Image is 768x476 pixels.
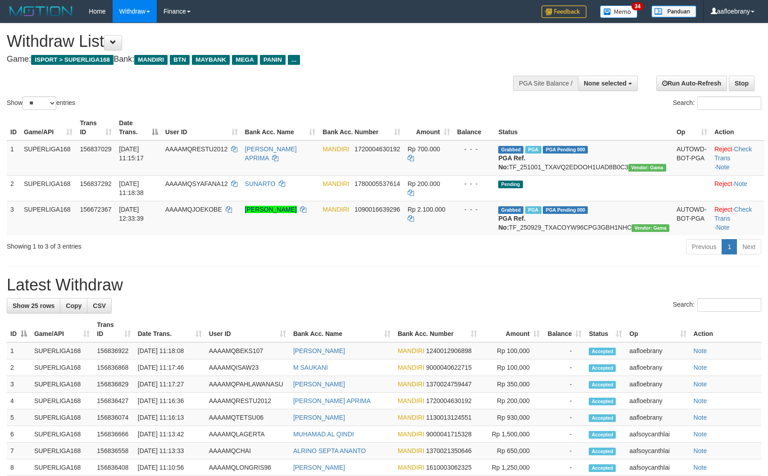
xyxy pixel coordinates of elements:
[498,146,523,154] span: Grabbed
[426,347,472,354] span: Copy 1240012906898 to clipboard
[66,302,82,309] span: Copy
[31,376,93,393] td: SUPERLIGA168
[656,76,727,91] a: Run Auto-Refresh
[7,342,31,359] td: 1
[543,342,586,359] td: -
[626,317,690,342] th: Op: activate to sort column ascending
[7,317,31,342] th: ID: activate to sort column descending
[711,141,764,176] td: · ·
[589,464,616,472] span: Accepted
[714,206,752,222] a: Check Trans
[165,206,222,213] span: AAAAMQJOEKOBE
[481,426,543,443] td: Rp 1,500,000
[694,414,707,421] a: Note
[481,443,543,459] td: Rp 650,000
[398,364,424,371] span: MANDIRI
[578,76,638,91] button: None selected
[205,376,290,393] td: AAAAMQPAHLAWANASU
[426,447,472,454] span: Copy 1370021350646 to clipboard
[20,201,76,236] td: SUPERLIGA168
[162,115,241,141] th: User ID: activate to sort column ascending
[205,459,290,476] td: AAAAMQLONGRIS96
[80,206,111,213] span: 156672367
[426,464,472,471] span: Copy 1610003062325 to clipboard
[7,459,31,476] td: 8
[134,426,205,443] td: [DATE] 11:13:42
[495,115,673,141] th: Status
[31,317,93,342] th: Game/API: activate to sort column ascending
[7,5,75,18] img: MOTION_logo.png
[481,409,543,426] td: Rp 930,000
[134,376,205,393] td: [DATE] 11:17:27
[31,342,93,359] td: SUPERLIGA168
[7,96,75,110] label: Show entries
[134,342,205,359] td: [DATE] 11:18:08
[632,2,644,10] span: 34
[600,5,638,18] img: Button%20Memo.svg
[354,145,400,153] span: Copy 1720004630192 to clipboard
[498,215,525,231] b: PGA Ref. No:
[31,459,93,476] td: SUPERLIGA168
[734,180,748,187] a: Note
[481,359,543,376] td: Rp 100,000
[232,55,258,65] span: MEGA
[20,115,76,141] th: Game/API: activate to sort column ascending
[205,342,290,359] td: AAAAMQBEKS107
[541,5,586,18] img: Feedback.jpg
[13,302,55,309] span: Show 25 rows
[134,359,205,376] td: [DATE] 11:17:46
[7,359,31,376] td: 2
[408,206,445,213] span: Rp 2.100.000
[543,459,586,476] td: -
[736,239,761,254] a: Next
[93,426,134,443] td: 156836666
[626,409,690,426] td: aafloebrany
[525,206,541,214] span: Marked by aafsengchandara
[543,393,586,409] td: -
[626,359,690,376] td: aafloebrany
[7,426,31,443] td: 6
[543,376,586,393] td: -
[293,447,366,454] a: ALRINO SEPTA ANANTO
[426,397,472,404] span: Copy 1720004630192 to clipboard
[354,206,400,213] span: Copy 1090016639296 to clipboard
[626,376,690,393] td: aafloebrany
[93,359,134,376] td: 156836868
[513,76,578,91] div: PGA Site Balance /
[394,317,481,342] th: Bank Acc. Number: activate to sort column ascending
[20,175,76,201] td: SUPERLIGA168
[7,409,31,426] td: 5
[543,146,588,154] span: PGA Pending
[498,181,523,188] span: Pending
[293,381,345,388] a: [PERSON_NAME]
[398,447,424,454] span: MANDIRI
[628,164,666,172] span: Vendor URL: https://trx31.1velocity.biz
[20,141,76,176] td: SUPERLIGA168
[694,431,707,438] a: Note
[31,409,93,426] td: SUPERLIGA168
[626,443,690,459] td: aafsoycanthlai
[454,115,495,141] th: Balance
[673,298,761,312] label: Search:
[673,201,711,236] td: AUTOWD-BOT-PGA
[716,224,730,231] a: Note
[23,96,56,110] select: Showentries
[626,459,690,476] td: aafsoycanthlai
[694,364,707,371] a: Note
[205,359,290,376] td: AAAAMQISAW23
[115,115,161,141] th: Date Trans.: activate to sort column descending
[7,175,20,201] td: 2
[426,364,472,371] span: Copy 9000040622715 to clipboard
[457,205,491,214] div: - - -
[31,393,93,409] td: SUPERLIGA168
[93,443,134,459] td: 156836558
[673,115,711,141] th: Op: activate to sort column ascending
[293,347,345,354] a: [PERSON_NAME]
[245,206,297,213] a: [PERSON_NAME]
[543,409,586,426] td: -
[93,376,134,393] td: 156836829
[694,464,707,471] a: Note
[714,206,732,213] a: Reject
[293,397,371,404] a: [PERSON_NAME] APRIMA
[319,115,404,141] th: Bank Acc. Number: activate to sort column ascending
